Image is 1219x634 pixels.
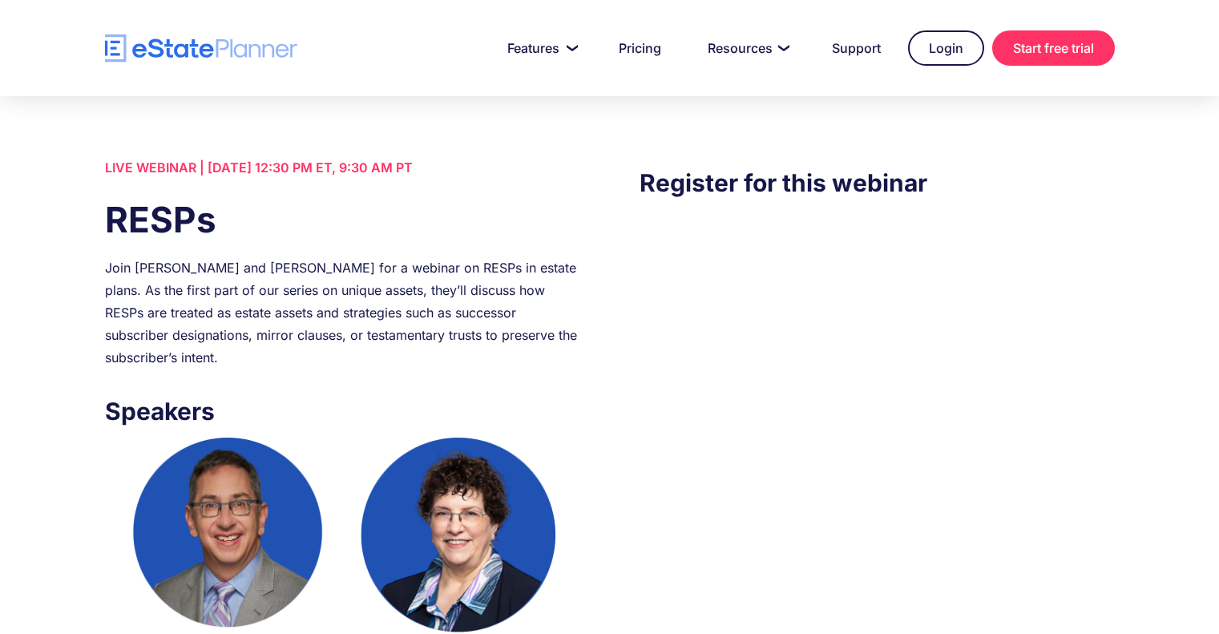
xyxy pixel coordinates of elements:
[105,156,579,179] div: LIVE WEBINAR | [DATE] 12:30 PM ET, 9:30 AM PT
[640,164,1114,201] h3: Register for this webinar
[105,393,579,430] h3: Speakers
[688,32,805,64] a: Resources
[992,30,1115,66] a: Start free trial
[105,256,579,369] div: Join [PERSON_NAME] and [PERSON_NAME] for a webinar on RESPs in estate plans. As the first part of...
[599,32,680,64] a: Pricing
[908,30,984,66] a: Login
[640,233,1114,353] iframe: Form 0
[813,32,900,64] a: Support
[105,34,297,63] a: home
[105,195,579,244] h1: RESPs
[488,32,591,64] a: Features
